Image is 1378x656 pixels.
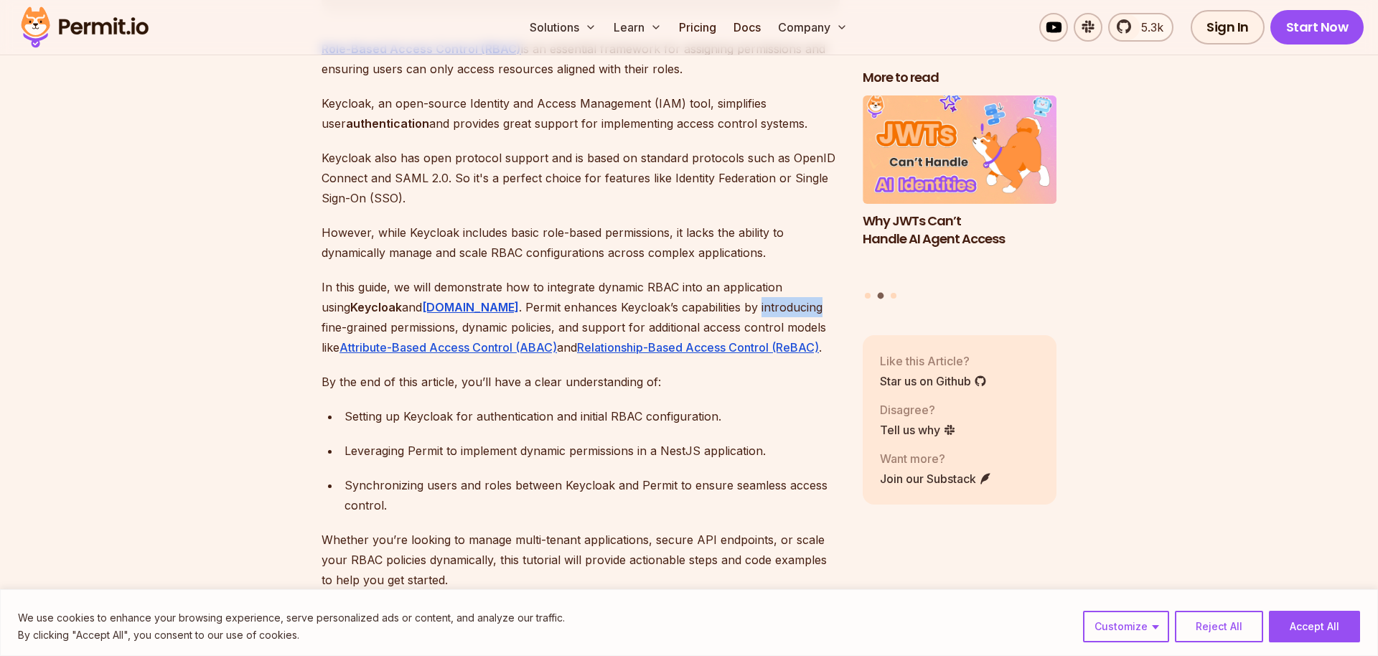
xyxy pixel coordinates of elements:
a: Role-Based Access Control (RBAC) [322,42,521,56]
a: Relationship-Based Access Control (ReBAC) [577,340,819,355]
a: [DOMAIN_NAME] [422,300,519,314]
img: Why JWTs Can’t Handle AI Agent Access [863,95,1056,205]
p: Whether you’re looking to manage multi-tenant applications, secure API endpoints, or scale your R... [322,530,840,590]
a: Star us on Github [880,372,987,390]
p: Like this Article? [880,352,987,370]
strong: authentication [346,116,429,131]
a: 5.3k [1108,13,1173,42]
li: 2 of 3 [863,95,1056,284]
h3: Why JWTs Can’t Handle AI Agent Access [863,212,1056,248]
strong: Keycloak [350,300,402,314]
a: Docs [728,13,767,42]
button: Go to slide 3 [891,293,896,299]
div: Posts [863,95,1056,301]
a: Sign In [1191,10,1265,44]
button: Go to slide 2 [878,293,884,299]
p: Keycloak, an open-source Identity and Access Management (IAM) tool, simplifies user and provides ... [322,93,840,133]
p: However, while Keycloak includes basic role-based permissions, it lacks the ability to dynamicall... [322,222,840,263]
p: By the end of this article, you’ll have a clear understanding of: [322,372,840,392]
a: Pricing [673,13,722,42]
p: By clicking "Accept All", you consent to our use of cookies. [18,627,565,644]
img: Permit logo [14,3,155,52]
button: Learn [608,13,667,42]
a: Why JWTs Can’t Handle AI Agent AccessWhy JWTs Can’t Handle AI Agent Access [863,95,1056,284]
button: Accept All [1269,611,1360,642]
p: Disagree? [880,401,956,418]
button: Company [772,13,853,42]
button: Go to slide 1 [865,293,871,299]
h2: More to read [863,69,1056,87]
p: In this guide, we will demonstrate how to integrate dynamic RBAC into an application using and . ... [322,277,840,357]
div: Setting up Keycloak for authentication and initial RBAC configuration. [344,406,840,426]
button: Solutions [524,13,602,42]
button: Customize [1083,611,1169,642]
a: Join our Substack [880,470,992,487]
button: Reject All [1175,611,1263,642]
p: Want more? [880,450,992,467]
div: Leveraging Permit to implement dynamic permissions in a NestJS application. [344,441,840,461]
p: We use cookies to enhance your browsing experience, serve personalized ads or content, and analyz... [18,609,565,627]
a: Tell us why [880,421,956,439]
span: 5.3k [1133,19,1163,36]
div: Synchronizing users and roles between Keycloak and Permit to ensure seamless access control. [344,475,840,515]
p: is an essential framework for assigning permissions and ensuring users can only access resources ... [322,39,840,79]
a: Start Now [1270,10,1364,44]
p: Keycloak also has open protocol support and is based on standard protocols such as OpenID Connect... [322,148,840,208]
a: Attribute-Based Access Control (ABAC) [339,340,557,355]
